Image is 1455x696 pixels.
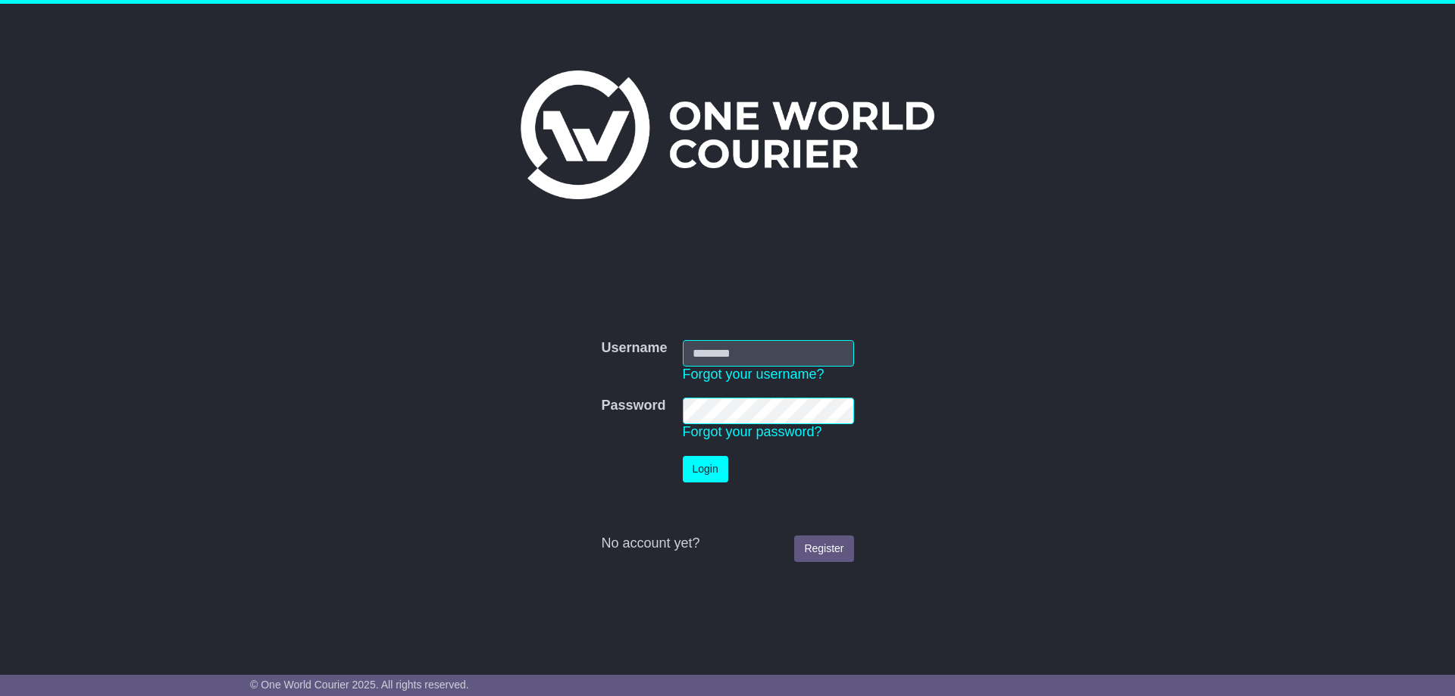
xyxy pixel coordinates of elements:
label: Username [601,340,667,357]
a: Register [794,535,853,562]
button: Login [683,456,728,482]
label: Password [601,398,665,414]
a: Forgot your password? [683,424,822,439]
img: One World [521,70,934,199]
span: © One World Courier 2025. All rights reserved. [250,679,469,691]
div: No account yet? [601,535,853,552]
a: Forgot your username? [683,367,824,382]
